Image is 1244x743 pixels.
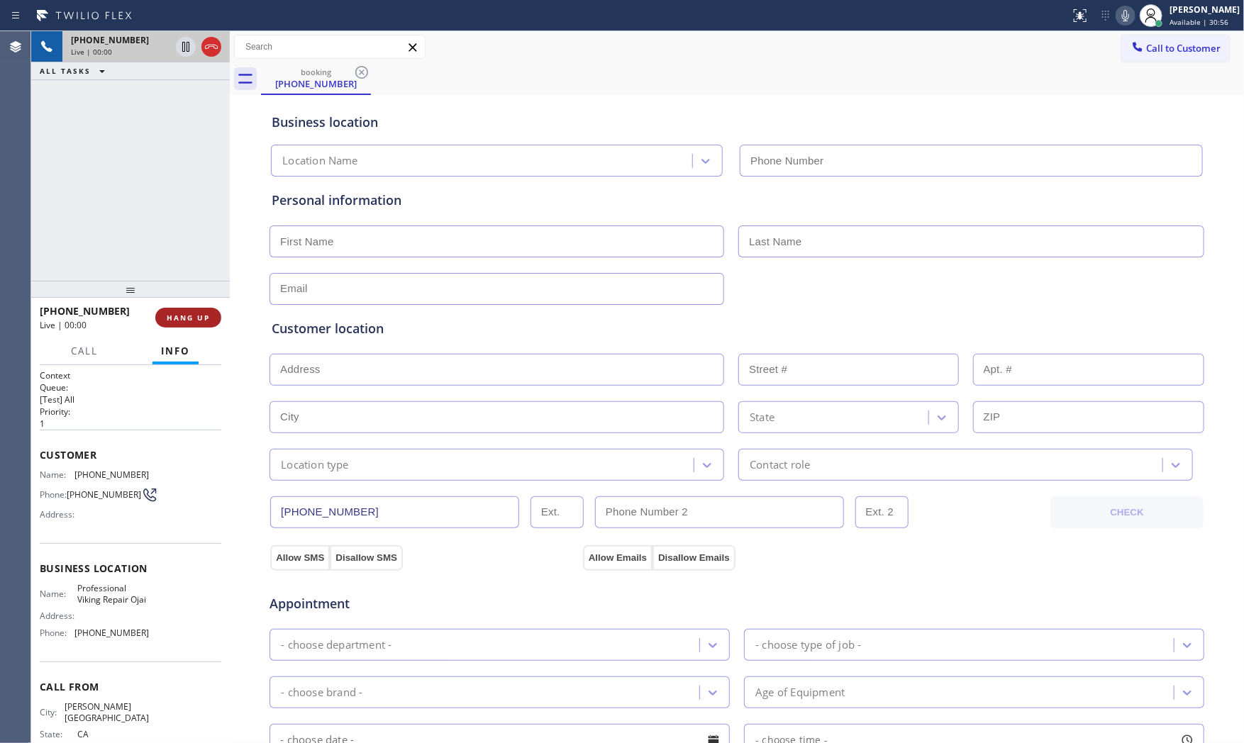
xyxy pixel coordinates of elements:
div: - choose brand - [281,684,362,700]
span: Live | 00:00 [40,319,87,331]
span: [PHONE_NUMBER] [74,469,149,480]
button: Info [152,337,199,365]
span: Address: [40,610,77,621]
div: Personal information [272,191,1202,210]
div: Customer location [272,319,1202,338]
span: [PERSON_NAME][GEOGRAPHIC_DATA] [65,701,149,723]
div: State [750,409,774,425]
div: Age of Equipment [755,684,845,700]
button: Allow SMS [270,545,330,571]
input: City [270,401,724,433]
span: State: [40,729,77,739]
h1: Context [40,369,221,381]
button: Hold Customer [176,37,196,57]
span: Customer [40,448,221,462]
span: Phone: [40,627,74,638]
span: Phone: [40,489,67,500]
span: [PHONE_NUMBER] [74,627,149,638]
input: Last Name [738,225,1204,257]
span: Professional Viking Repair Ojai [77,583,148,605]
div: Contact role [750,457,810,473]
input: First Name [270,225,724,257]
span: [PHONE_NUMBER] [67,489,141,500]
div: Business location [272,113,1202,132]
span: Business location [40,562,221,575]
span: Live | 00:00 [71,47,112,57]
input: Phone Number [740,145,1203,177]
input: Phone Number [270,496,519,528]
input: Search [235,35,425,58]
span: CA [77,729,148,739]
span: City: [40,707,65,717]
input: Phone Number 2 [595,496,844,528]
div: (310) 871-6182 [262,63,370,94]
div: Location Name [282,153,358,169]
span: Call to Customer [1146,42,1221,55]
span: [PHONE_NUMBER] [40,304,130,318]
p: [Test] All [40,393,221,406]
p: 1 [40,418,221,430]
span: Info [161,345,190,357]
span: Call From [40,680,221,693]
input: Address [270,354,724,386]
button: CHECK [1050,496,1204,529]
span: Name: [40,469,74,480]
input: Street # [738,354,959,386]
div: booking [262,67,370,77]
div: [PERSON_NAME] [1170,4,1240,16]
span: Appointment [270,594,579,613]
button: Call [62,337,106,365]
div: - choose type of job - [755,637,861,653]
div: [PHONE_NUMBER] [262,77,370,90]
h2: Priority: [40,406,221,418]
button: Disallow Emails [652,545,735,571]
button: HANG UP [155,308,221,328]
button: Call to Customer [1121,35,1230,62]
span: [PHONE_NUMBER] [71,34,149,46]
div: - choose department - [281,637,391,653]
button: ALL TASKS [31,62,119,79]
div: Location type [281,457,349,473]
input: Ext. [531,496,584,528]
button: Hang up [201,37,221,57]
span: Name: [40,588,77,599]
span: Address: [40,509,77,520]
input: ZIP [973,401,1205,433]
input: Email [270,273,724,305]
input: Apt. # [973,354,1205,386]
span: ALL TASKS [40,66,91,76]
input: Ext. 2 [855,496,909,528]
h2: Queue: [40,381,221,393]
button: Mute [1116,6,1135,26]
span: Call [71,345,98,357]
button: Allow Emails [583,545,652,571]
span: HANG UP [167,313,210,323]
button: Disallow SMS [330,545,403,571]
span: Available | 30:56 [1170,17,1228,27]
